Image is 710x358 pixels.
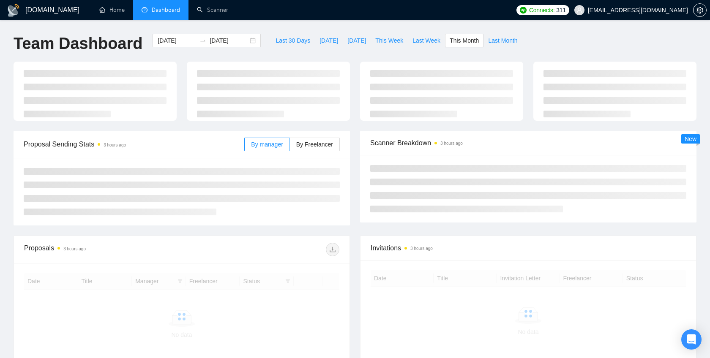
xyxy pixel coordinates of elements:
span: Dashboard [152,6,180,14]
span: swap-right [199,37,206,44]
button: setting [693,3,707,17]
img: upwork-logo.png [520,7,527,14]
button: Last Week [408,34,445,47]
div: Proposals [24,243,182,256]
span: Last Month [488,36,517,45]
span: [DATE] [347,36,366,45]
button: Last 30 Days [271,34,315,47]
span: By Freelancer [296,141,333,148]
span: New [685,136,696,142]
span: 311 [556,5,565,15]
span: Last Week [412,36,440,45]
button: Last Month [483,34,522,47]
time: 3 hours ago [104,143,126,147]
time: 3 hours ago [63,247,86,251]
button: [DATE] [343,34,371,47]
span: Scanner Breakdown [370,138,686,148]
a: searchScanner [197,6,228,14]
span: By manager [251,141,283,148]
span: Invitations [371,243,686,253]
span: This Week [375,36,403,45]
span: to [199,37,206,44]
span: dashboard [142,7,147,13]
time: 3 hours ago [410,246,433,251]
span: Proposal Sending Stats [24,139,244,149]
div: Open Intercom Messenger [681,329,702,350]
button: This Week [371,34,408,47]
time: 3 hours ago [440,141,463,146]
a: homeHome [99,6,125,14]
input: End date [210,36,248,45]
span: user [576,7,582,13]
button: This Month [445,34,483,47]
a: setting [693,7,707,14]
button: [DATE] [315,34,343,47]
span: [DATE] [319,36,338,45]
span: Connects: [529,5,554,15]
img: logo [7,4,20,17]
span: Last 30 Days [276,36,310,45]
span: This Month [450,36,479,45]
input: Start date [158,36,196,45]
h1: Team Dashboard [14,34,142,54]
